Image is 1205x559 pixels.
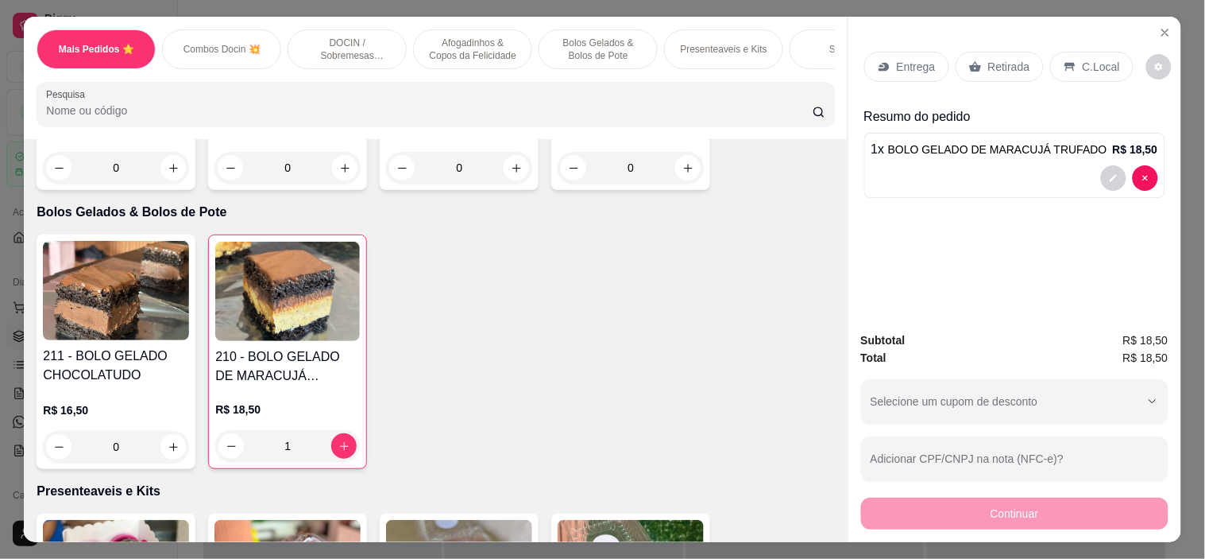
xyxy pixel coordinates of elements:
[46,103,813,118] input: Pesquisa
[46,155,71,181] button: decrease-product-quantity
[215,242,360,341] img: product-image
[37,203,834,222] p: Bolos Gelados & Bolos de Pote
[871,140,1107,159] p: 1 x
[301,37,393,62] p: DOCIN / Sobremesas Individuais
[829,43,869,56] p: Salgados
[43,402,189,418] p: R$ 16,50
[37,482,834,501] p: Presenteaveis e Kits
[218,155,243,181] button: decrease-product-quantity
[864,107,1165,126] p: Resumo do pedido
[43,347,189,385] h4: 211 - BOLO GELADO CHOCOLATUDO
[552,37,644,62] p: Bolos Gelados & Bolos de Pote
[389,155,415,181] button: decrease-product-quantity
[1123,332,1168,349] span: R$ 18,50
[215,347,360,386] h4: 210 - BOLO GELADO DE MARACUJÁ TRUFADO
[331,433,357,459] button: increase-product-quantity
[888,143,1107,156] span: BOLO GELADO DE MARACUJÁ TRUFADO
[1101,165,1126,191] button: decrease-product-quantity
[1083,59,1120,75] p: C.Local
[332,155,357,181] button: increase-product-quantity
[215,402,360,417] p: R$ 18,50
[988,59,1030,75] p: Retirada
[861,379,1168,424] button: Selecione um cupom de desconto
[861,334,906,347] strong: Subtotal
[160,155,186,181] button: increase-product-quantity
[160,434,186,460] button: increase-product-quantity
[681,43,767,56] p: Presenteaveis e Kits
[183,43,261,56] p: Combos Docin 💥
[59,43,134,56] p: Mais Pedidos ⭐️
[1123,349,1168,367] span: R$ 18,50
[1133,165,1158,191] button: decrease-product-quantity
[675,155,701,181] button: increase-product-quantity
[46,434,71,460] button: decrease-product-quantity
[871,457,1159,473] input: Adicionar CPF/CNPJ na nota (NFC-e)?
[561,155,586,181] button: decrease-product-quantity
[504,155,529,181] button: increase-product-quantity
[897,59,936,75] p: Entrega
[1113,142,1158,157] p: R$ 18,50
[46,87,91,101] label: Pesquisa
[43,241,189,340] img: product-image
[861,351,886,364] strong: Total
[218,433,244,459] button: decrease-product-quantity
[427,37,519,62] p: Afogadinhos & Copos da Felicidade
[1153,20,1178,45] button: Close
[1146,54,1172,80] button: decrease-product-quantity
